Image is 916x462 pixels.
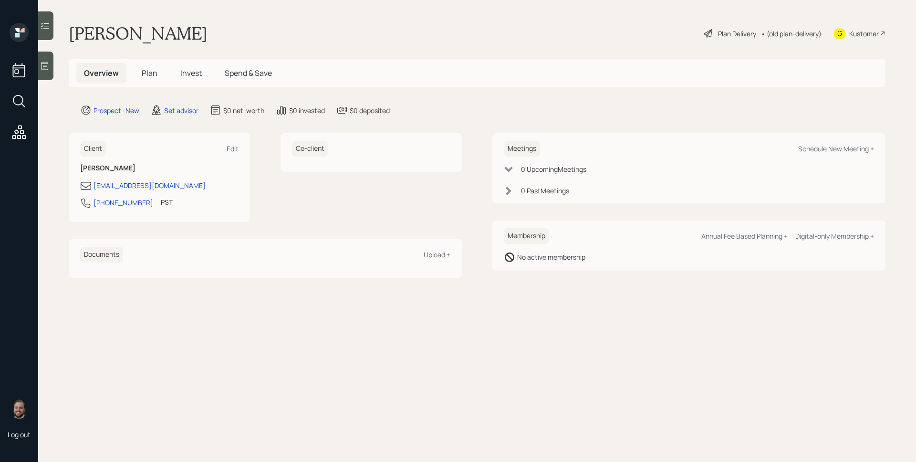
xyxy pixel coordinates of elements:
span: Invest [180,68,202,78]
div: Plan Delivery [718,29,756,39]
div: Log out [8,430,31,439]
div: [PHONE_NUMBER] [94,198,153,208]
div: • (old plan-delivery) [761,29,822,39]
div: Kustomer [849,29,879,39]
div: Schedule New Meeting + [798,144,874,153]
h6: Client [80,141,106,157]
div: $0 invested [289,105,325,115]
div: PST [161,197,173,207]
div: $0 deposited [350,105,390,115]
h6: Documents [80,247,123,262]
div: Prospect · New [94,105,139,115]
div: No active membership [517,252,585,262]
div: [EMAIL_ADDRESS][DOMAIN_NAME] [94,180,206,190]
div: Edit [227,144,239,153]
span: Overview [84,68,119,78]
div: Annual Fee Based Planning + [701,231,788,241]
div: $0 net-worth [223,105,264,115]
span: Plan [142,68,157,78]
span: Spend & Save [225,68,272,78]
div: Digital-only Membership + [795,231,874,241]
div: 0 Upcoming Meeting s [521,164,586,174]
h6: Meetings [504,141,540,157]
h6: Membership [504,228,549,244]
img: james-distasi-headshot.png [10,399,29,419]
div: Set advisor [164,105,198,115]
h6: Co-client [292,141,328,157]
h1: [PERSON_NAME] [69,23,208,44]
div: 0 Past Meeting s [521,186,569,196]
h6: [PERSON_NAME] [80,164,239,172]
div: Upload + [424,250,450,259]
